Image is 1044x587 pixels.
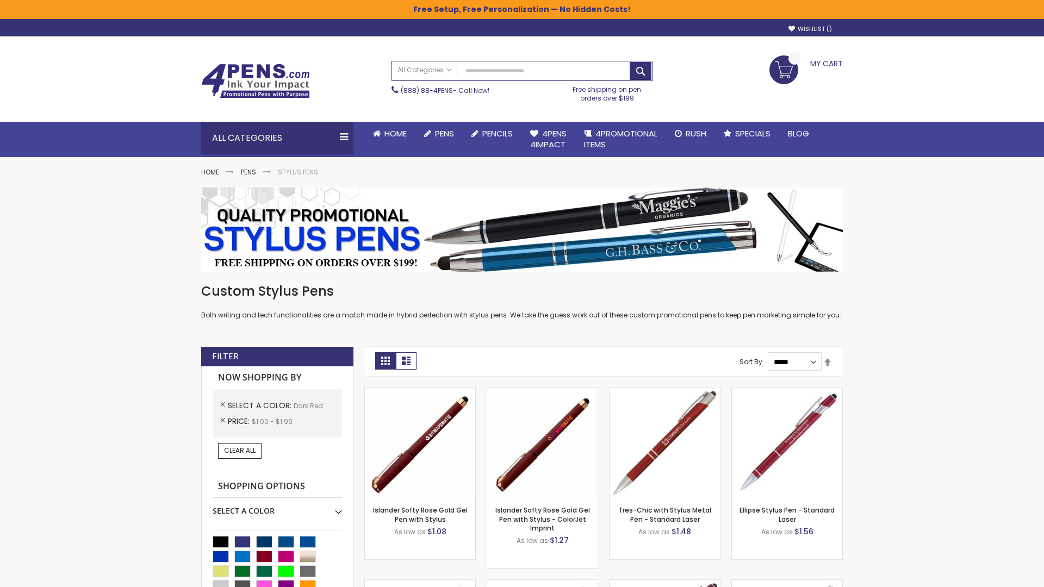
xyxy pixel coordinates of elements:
[224,446,256,455] span: Clear All
[487,387,598,396] a: Islander Softy Rose Gold Gel Pen with Stylus - ColorJet Imprint-Dark Red
[779,122,818,146] a: Blog
[638,527,670,536] span: As low as
[401,86,489,95] span: - Call Now!
[575,122,666,157] a: 4PROMOTIONALITEMS
[241,167,256,177] a: Pens
[739,505,835,523] a: Ellipse Stylus Pen - Standard Laser
[201,167,219,177] a: Home
[686,128,706,139] span: Rush
[521,122,575,157] a: 4Pens4impact
[610,387,720,396] a: Tres-Chic with Stylus Metal Pen - Standard Laser-Dark Red
[294,401,323,410] span: Dark Red
[715,122,779,146] a: Specials
[666,122,715,146] a: Rush
[365,387,475,396] a: Islander Softy Rose Gold Gel Pen with Stylus-Dark Red
[278,167,318,177] strong: Stylus Pens
[463,122,521,146] a: Pencils
[212,351,239,363] strong: Filter
[365,388,475,498] img: Islander Softy Rose Gold Gel Pen with Stylus-Dark Red
[415,122,463,146] a: Pens
[397,66,452,74] span: All Categories
[394,527,426,536] span: As low as
[672,526,691,537] span: $1.48
[373,505,468,523] a: Islander Softy Rose Gold Gel Pen with Stylus
[530,128,567,150] span: 4Pens 4impact
[610,388,720,498] img: Tres-Chic with Stylus Metal Pen - Standard Laser-Dark Red
[427,526,446,537] span: $1.08
[213,475,342,498] strong: Shopping Options
[794,526,813,537] span: $1.56
[562,81,653,103] div: Free shipping on pen orders over $199
[213,498,342,516] div: Select A Color
[550,535,569,546] span: $1.27
[384,128,407,139] span: Home
[252,417,293,426] span: $1.00 - $1.99
[364,122,415,146] a: Home
[375,352,396,370] strong: Grid
[487,388,598,498] img: Islander Softy Rose Gold Gel Pen with Stylus - ColorJet Imprint-Dark Red
[788,25,832,33] a: Wishlist
[201,64,310,98] img: 4Pens Custom Pens and Promotional Products
[618,505,711,523] a: Tres-Chic with Stylus Metal Pen - Standard Laser
[218,443,262,458] a: Clear All
[517,536,548,545] span: As low as
[739,357,762,366] label: Sort By
[495,505,590,532] a: Islander Softy Rose Gold Gel Pen with Stylus - ColorJet Imprint
[401,86,453,95] a: (888) 88-4PENS
[732,387,842,396] a: Ellipse Stylus Pen - Standard Laser-Dark Red
[435,128,454,139] span: Pens
[201,122,353,154] div: All Categories
[213,366,342,389] strong: Now Shopping by
[735,128,770,139] span: Specials
[392,61,457,79] a: All Categories
[732,388,842,498] img: Ellipse Stylus Pen - Standard Laser-Dark Red
[228,400,294,411] span: Select A Color
[228,416,252,427] span: Price
[482,128,513,139] span: Pencils
[201,188,843,272] img: Stylus Pens
[201,283,843,300] h1: Custom Stylus Pens
[201,283,843,320] div: Both writing and tech functionalities are a match made in hybrid perfection with stylus pens. We ...
[761,527,793,536] span: As low as
[584,128,657,150] span: 4PROMOTIONAL ITEMS
[788,128,809,139] span: Blog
